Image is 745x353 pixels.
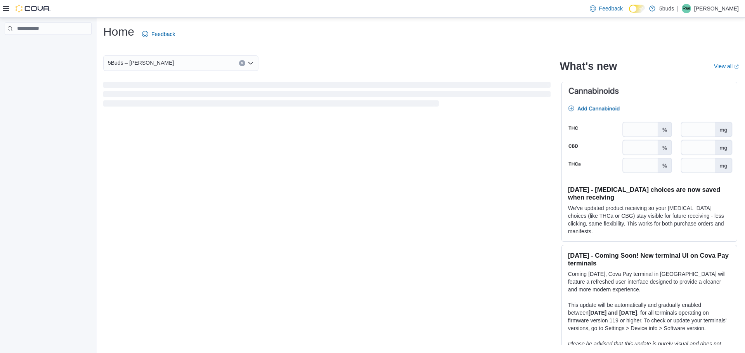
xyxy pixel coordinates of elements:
p: [PERSON_NAME] [694,4,739,13]
strong: [DATE] and [DATE] [589,310,637,316]
h3: [DATE] - [MEDICAL_DATA] choices are now saved when receiving [568,186,731,201]
p: | [677,4,679,13]
span: Feedback [151,30,175,38]
button: Clear input [239,60,245,66]
svg: External link [734,64,739,69]
p: This update will be automatically and gradually enabled between , for all terminals operating on ... [568,301,731,332]
span: Loading [103,83,551,108]
span: RW [683,4,690,13]
a: Feedback [587,1,626,16]
a: Feedback [139,26,178,42]
div: Ryan White [682,4,691,13]
p: We've updated product receiving so your [MEDICAL_DATA] choices (like THCa or CBG) stay visible fo... [568,204,731,235]
p: Coming [DATE], Cova Pay terminal in [GEOGRAPHIC_DATA] will feature a refreshed user interface des... [568,270,731,293]
a: View allExternal link [714,63,739,69]
h1: Home [103,24,134,40]
input: Dark Mode [629,5,645,13]
nav: Complex example [5,36,92,55]
button: Open list of options [248,60,254,66]
p: 5buds [659,4,674,13]
h2: What's new [560,60,617,72]
span: Feedback [599,5,623,12]
span: 5Buds – [PERSON_NAME] [108,58,174,67]
h3: [DATE] - Coming Soon! New terminal UI on Cova Pay terminals [568,251,731,267]
img: Cova [16,5,50,12]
